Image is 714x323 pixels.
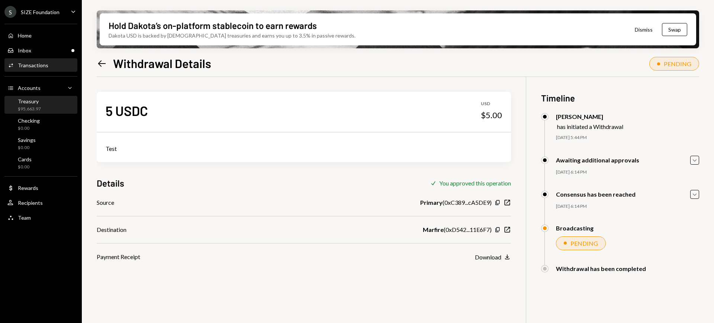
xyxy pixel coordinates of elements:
a: Inbox [4,43,77,57]
div: Accounts [18,85,41,91]
div: ( 0xC389...cA5DE9 ) [420,198,492,207]
div: Inbox [18,47,31,54]
div: $0.00 [18,145,36,151]
div: [DATE] 6:14 PM [556,203,699,210]
a: Checking$0.00 [4,115,77,133]
div: Dakota USD is backed by [DEMOGRAPHIC_DATA] treasuries and earns you up to 3.5% in passive rewards. [109,32,356,39]
h1: Withdrawal Details [113,56,211,71]
div: SIZE Foundation [21,9,59,15]
a: Home [4,29,77,42]
a: Team [4,211,77,224]
div: You approved this operation [439,180,511,187]
div: PENDING [570,240,598,247]
a: Rewards [4,181,77,194]
div: PENDING [664,60,691,67]
div: has initiated a Withdrawal [557,123,623,130]
a: Accounts [4,81,77,94]
div: Payment Receipt [97,252,140,261]
div: Hold Dakota’s on-platform stablecoin to earn rewards [109,19,317,32]
button: Swap [662,23,687,36]
div: Home [18,32,32,39]
div: $0.00 [18,125,40,132]
div: $95,663.97 [18,106,41,112]
div: Team [18,214,31,221]
div: [PERSON_NAME] [556,113,623,120]
div: Savings [18,137,36,143]
div: Rewards [18,185,38,191]
div: Transactions [18,62,48,68]
div: Source [97,198,114,207]
div: Awaiting additional approvals [556,156,639,164]
div: USD [481,101,502,107]
div: [DATE] 6:14 PM [556,169,699,175]
div: Checking [18,117,40,124]
div: [DATE] 5:44 PM [556,135,699,141]
div: Withdrawal has been completed [556,265,646,272]
div: Treasury [18,98,41,104]
a: Cards$0.00 [4,154,77,172]
div: Consensus has been reached [556,191,636,198]
a: Recipients [4,196,77,209]
div: Recipients [18,200,43,206]
div: $5.00 [481,110,502,120]
b: Marfire [423,225,444,234]
a: Transactions [4,58,77,72]
div: Cards [18,156,32,162]
button: Dismiss [625,21,662,38]
div: Broadcasting [556,225,594,232]
div: S [4,6,16,18]
div: Test [106,144,502,153]
a: Savings$0.00 [4,135,77,152]
div: Download [475,253,501,261]
button: Download [475,253,511,261]
div: ( 0xD542...11E6F7 ) [423,225,492,234]
div: Destination [97,225,126,234]
a: Treasury$95,663.97 [4,96,77,114]
h3: Details [97,177,124,189]
div: 5 USDC [106,102,148,119]
div: $0.00 [18,164,32,170]
h3: Timeline [541,92,699,104]
b: Primary [420,198,443,207]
